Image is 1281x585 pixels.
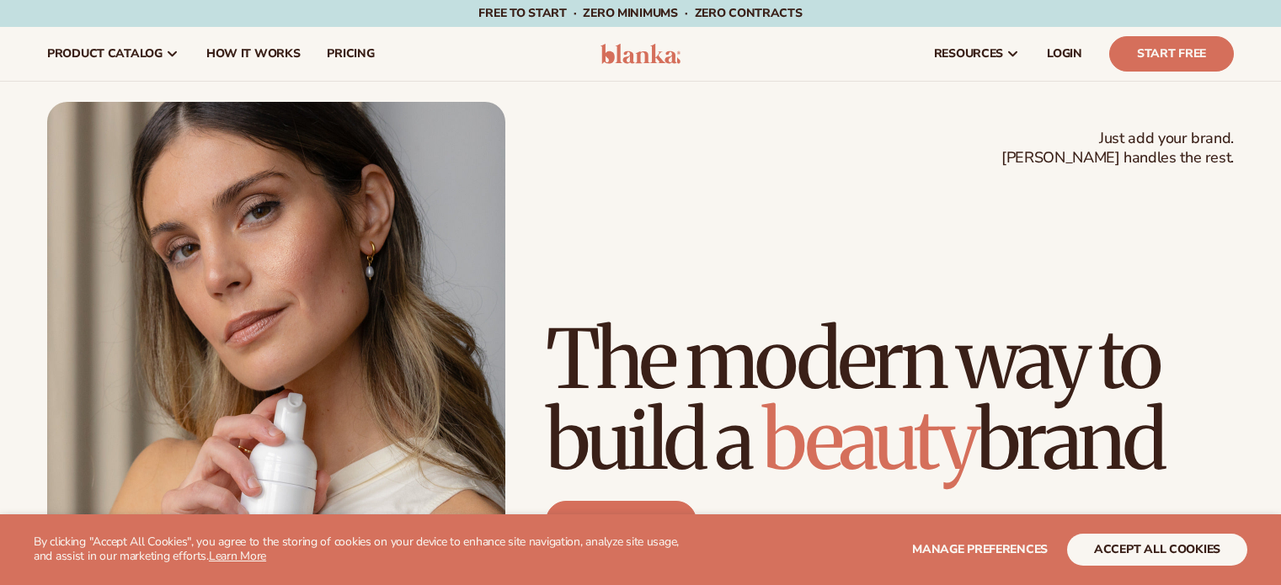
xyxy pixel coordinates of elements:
[600,44,681,64] img: logo
[47,47,163,61] span: product catalog
[921,27,1033,81] a: resources
[193,27,314,81] a: How It Works
[934,47,1003,61] span: resources
[34,27,193,81] a: product catalog
[912,541,1048,557] span: Manage preferences
[1067,534,1247,566] button: accept all cookies
[912,534,1048,566] button: Manage preferences
[327,47,374,61] span: pricing
[546,501,697,541] a: Start free
[762,390,976,491] span: beauty
[206,47,301,61] span: How It Works
[1047,47,1082,61] span: LOGIN
[546,319,1234,481] h1: The modern way to build a brand
[313,27,387,81] a: pricing
[478,5,802,21] span: Free to start · ZERO minimums · ZERO contracts
[1033,27,1096,81] a: LOGIN
[209,548,266,564] a: Learn More
[1109,36,1234,72] a: Start Free
[1001,129,1234,168] span: Just add your brand. [PERSON_NAME] handles the rest.
[34,535,698,564] p: By clicking "Accept All Cookies", you agree to the storing of cookies on your device to enhance s...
